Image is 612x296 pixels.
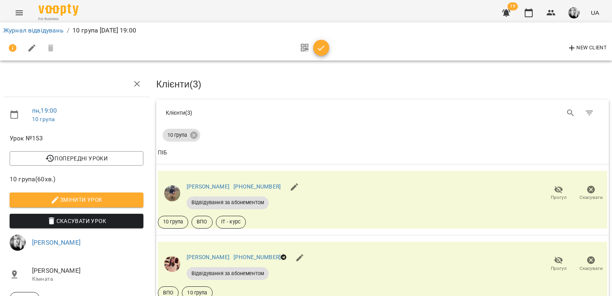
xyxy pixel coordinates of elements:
[580,194,603,201] span: Скасувати
[567,43,607,53] span: New Client
[32,116,54,122] a: 10 група
[568,7,580,18] img: 4d944a73d5954ee7d998d04973935125.jpg
[38,4,79,16] img: Voopty Logo
[234,254,281,260] a: [PHONE_NUMBER]
[72,26,136,35] p: 10 група [DATE] 19:00
[565,42,609,55] button: New Client
[158,148,607,158] span: ПІБ
[507,2,518,10] span: 19
[10,235,26,251] img: 4d944a73d5954ee7d998d04973935125.jpg
[163,129,200,142] div: 10 група
[588,5,602,20] button: UA
[561,103,580,123] button: Search
[10,214,143,228] button: Скасувати Урок
[16,195,137,205] span: Змінити урок
[10,151,143,166] button: Попередні уроки
[156,100,609,126] div: Table Toolbar
[187,199,269,206] span: Відвідування за абонементом
[67,26,69,35] li: /
[542,253,575,275] button: Прогул
[158,148,167,158] div: Sort
[32,107,57,114] a: пн , 19:00
[16,216,137,226] span: Скасувати Урок
[10,193,143,207] button: Змінити урок
[163,132,192,139] span: 10 група
[192,218,212,225] span: ВПО
[575,182,607,205] button: Скасувати
[551,265,567,272] span: Прогул
[216,218,246,225] span: IT - курс
[234,183,281,190] a: [PHONE_NUMBER]
[580,103,599,123] button: Фільтр
[158,148,167,158] div: ПІБ
[32,266,143,276] span: [PERSON_NAME]
[158,218,188,225] span: 10 група
[591,8,599,17] span: UA
[551,194,567,201] span: Прогул
[10,3,29,22] button: Menu
[10,134,143,143] span: Урок №153
[187,183,229,190] a: [PERSON_NAME]
[187,270,269,277] span: Відвідування за абонементом
[156,79,609,89] h3: Клієнти ( 3 )
[164,185,180,201] img: e54939ac64d73a14f1d57e034b51cf24.jpg
[32,275,143,283] p: Кімната
[187,254,229,260] a: [PERSON_NAME]
[575,253,607,275] button: Скасувати
[580,265,603,272] span: Скасувати
[38,16,79,22] span: For Business
[166,109,376,117] div: Клієнти ( 3 )
[542,182,575,205] button: Прогул
[3,26,609,35] nav: breadcrumb
[3,26,64,34] a: Журнал відвідувань
[32,239,81,246] a: [PERSON_NAME]
[10,174,143,184] span: 10 група ( 60 хв. )
[16,154,137,163] span: Попередні уроки
[164,256,180,272] img: 0b4b1de419c08ecf69413efcdd361b7e.jpg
